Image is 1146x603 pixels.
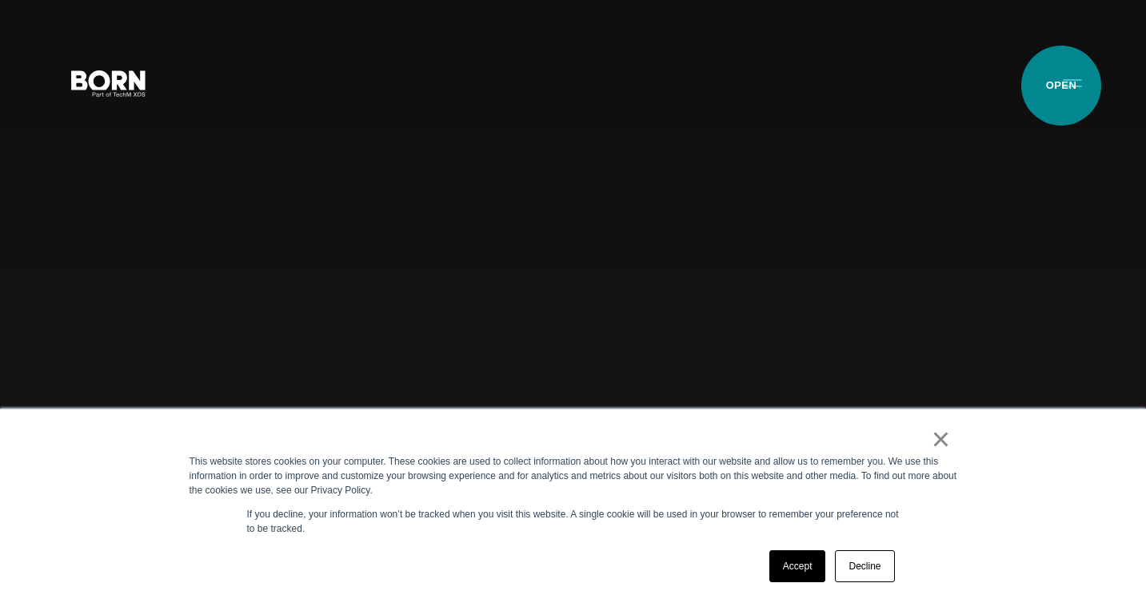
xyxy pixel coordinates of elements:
[1053,66,1092,99] button: Open
[835,550,894,582] a: Decline
[190,454,957,497] div: This website stores cookies on your computer. These cookies are used to collect information about...
[769,550,826,582] a: Accept
[247,507,900,536] p: If you decline, your information won’t be tracked when you visit this website. A single cookie wi...
[932,432,951,446] a: ×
